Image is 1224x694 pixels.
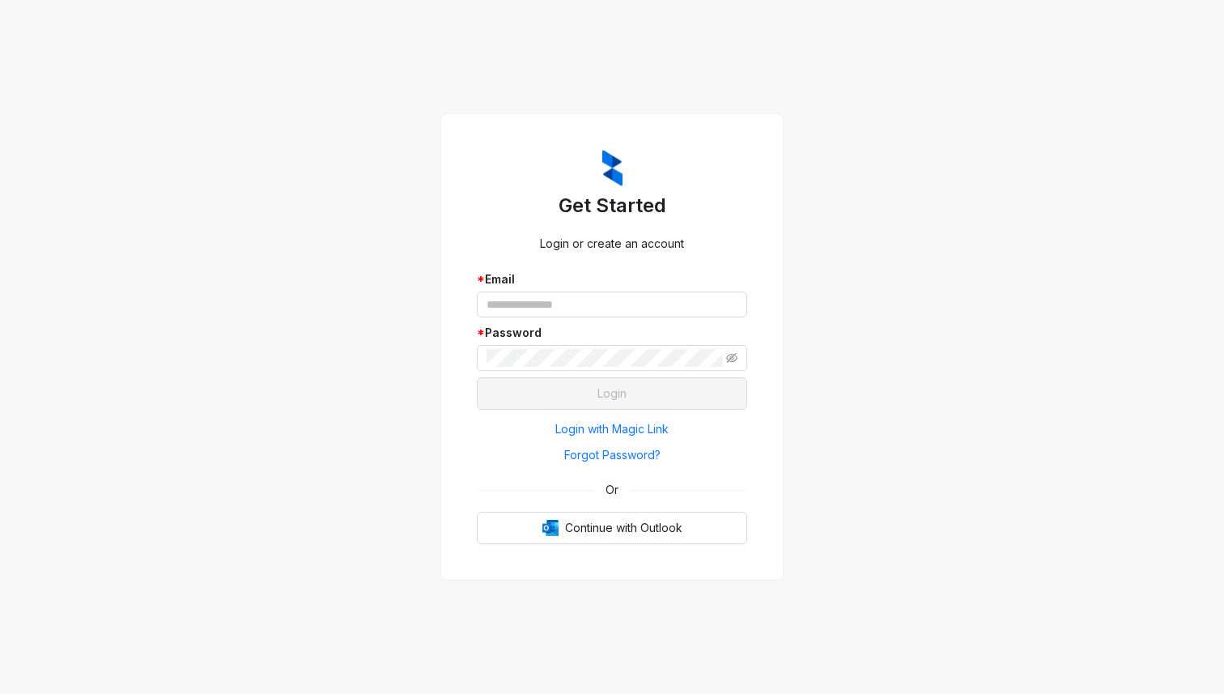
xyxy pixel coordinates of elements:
[477,324,747,342] div: Password
[602,150,623,187] img: ZumaIcon
[542,520,559,536] img: Outlook
[477,235,747,253] div: Login or create an account
[594,481,630,499] span: Or
[477,270,747,288] div: Email
[477,377,747,410] button: Login
[477,193,747,219] h3: Get Started
[477,416,747,442] button: Login with Magic Link
[564,446,661,464] span: Forgot Password?
[726,352,737,364] span: eye-invisible
[477,512,747,544] button: OutlookContinue with Outlook
[477,442,747,468] button: Forgot Password?
[555,420,669,438] span: Login with Magic Link
[565,519,682,537] span: Continue with Outlook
